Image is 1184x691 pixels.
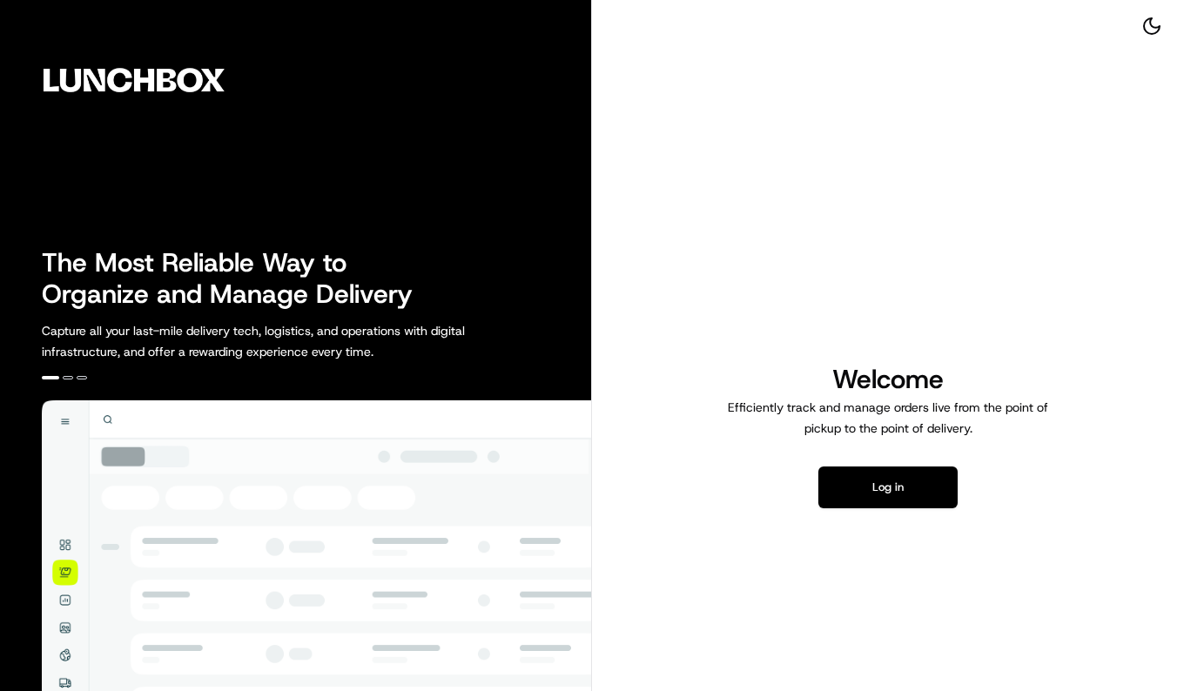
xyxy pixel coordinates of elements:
button: Log in [818,466,958,508]
img: Company Logo [10,10,258,150]
p: Capture all your last-mile delivery tech, logistics, and operations with digital infrastructure, ... [42,320,543,362]
h1: Welcome [721,362,1055,397]
p: Efficiently track and manage orders live from the point of pickup to the point of delivery. [721,397,1055,439]
h2: The Most Reliable Way to Organize and Manage Delivery [42,247,432,310]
